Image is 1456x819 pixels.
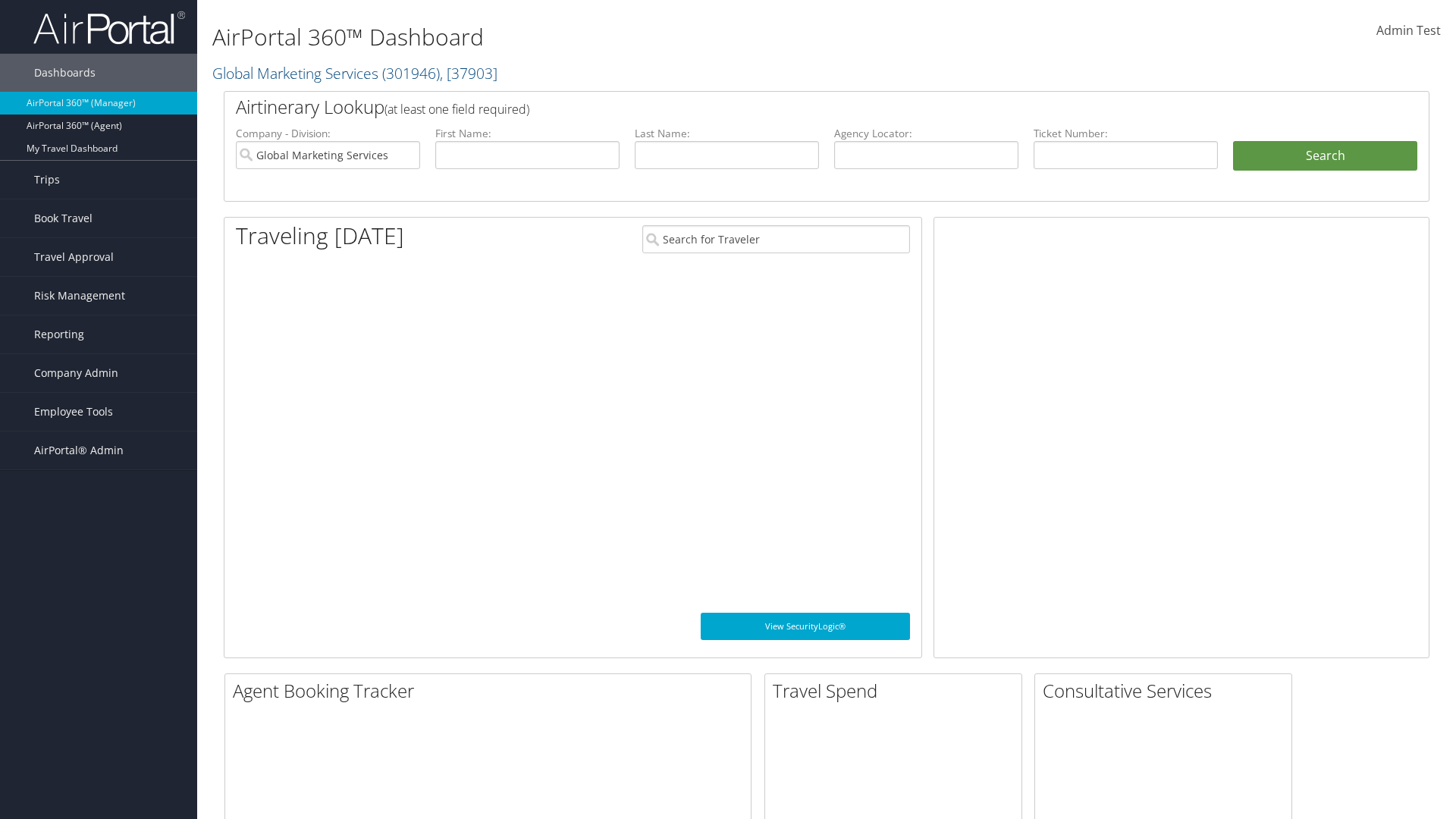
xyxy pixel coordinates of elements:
[635,126,819,141] label: Last Name:
[34,277,125,315] span: Risk Management
[34,161,60,199] span: Trips
[34,354,118,392] span: Company Admin
[773,678,1021,704] h2: Travel Spend
[440,63,497,83] span: , [ 37903 ]
[34,315,84,353] span: Reporting
[1233,141,1417,171] button: Search
[1376,8,1441,55] a: Admin Test
[34,54,96,92] span: Dashboards
[236,220,404,252] h1: Traveling [DATE]
[435,126,620,141] label: First Name:
[382,63,440,83] span: ( 301946 )
[642,225,910,253] input: Search for Traveler
[212,21,1031,53] h1: AirPortal 360™ Dashboard
[1043,678,1291,704] h2: Consultative Services
[34,238,114,276] span: Travel Approval
[34,431,124,469] span: AirPortal® Admin
[236,94,1317,120] h2: Airtinerary Lookup
[33,10,185,45] img: airportal-logo.png
[1034,126,1218,141] label: Ticket Number:
[834,126,1018,141] label: Agency Locator:
[384,101,529,118] span: (at least one field required)
[34,199,93,237] span: Book Travel
[212,63,497,83] a: Global Marketing Services
[1376,22,1441,39] span: Admin Test
[34,393,113,431] span: Employee Tools
[233,678,751,704] h2: Agent Booking Tracker
[236,126,420,141] label: Company - Division:
[701,613,910,640] a: View SecurityLogic®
